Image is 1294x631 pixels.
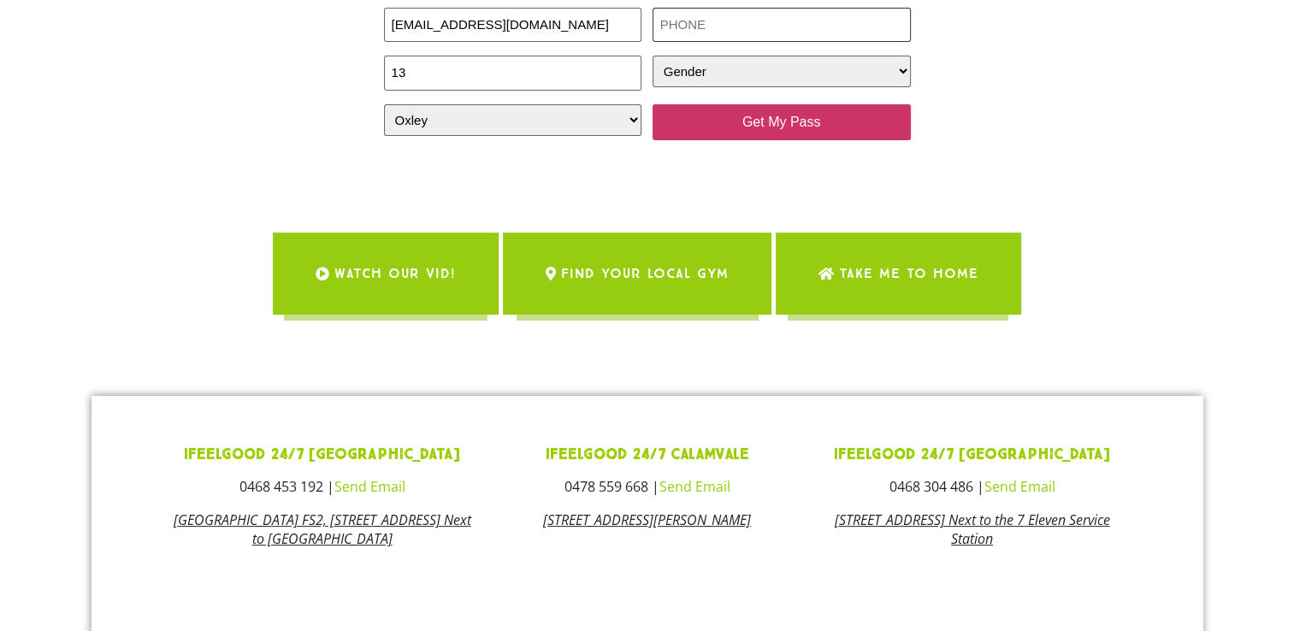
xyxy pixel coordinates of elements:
[659,477,730,496] a: Send Email
[173,480,472,493] h3: 0468 453 192 |
[497,480,796,493] h3: 0478 559 668 |
[273,233,499,315] a: WATCH OUR VID!
[173,510,470,548] a: [GEOGRAPHIC_DATA] FS2, [STREET_ADDRESS] Next to [GEOGRAPHIC_DATA]
[184,445,460,464] a: ifeelgood 24/7 [GEOGRAPHIC_DATA]
[545,445,748,464] a: ifeelgood 24/7 Calamvale
[384,8,642,43] input: Email
[834,510,1109,548] a: [STREET_ADDRESS] Next to the 7 Eleven Service Station
[334,250,456,298] span: WATCH OUR VID!
[839,250,978,298] span: Take me to Home
[834,445,1110,464] a: ifeelgood 24/7 [GEOGRAPHIC_DATA]
[561,250,729,298] span: Find Your Local Gym
[822,480,1121,493] h3: 0468 304 486 |
[384,56,642,91] input: AGE
[776,233,1021,315] a: Take me to Home
[334,477,405,496] a: Send Email
[984,477,1055,496] a: Send Email
[653,8,911,43] input: PHONE
[503,233,771,315] a: Find Your Local Gym
[653,104,911,140] input: Get My Pass
[543,510,751,529] a: [STREET_ADDRESS][PERSON_NAME]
